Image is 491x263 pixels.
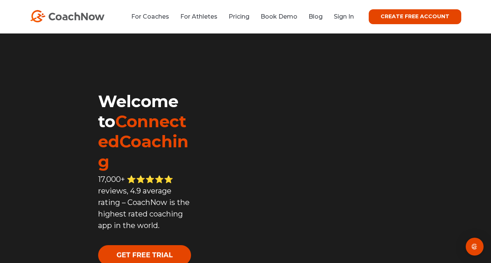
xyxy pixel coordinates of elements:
a: Book Demo [261,13,297,20]
span: 17,000+ ⭐️⭐️⭐️⭐️⭐️ reviews, 4.9 average rating – CoachNow is the highest rated coaching app in th... [98,175,190,230]
a: Sign In [334,13,354,20]
a: For Coaches [131,13,169,20]
a: For Athletes [180,13,217,20]
a: CREATE FREE ACCOUNT [369,9,461,24]
span: ConnectedCoaching [98,111,188,171]
img: CoachNow Logo [30,10,104,22]
a: Blog [309,13,323,20]
a: Pricing [229,13,249,20]
div: Open Intercom Messenger [466,238,484,256]
h1: Welcome to [98,91,192,171]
